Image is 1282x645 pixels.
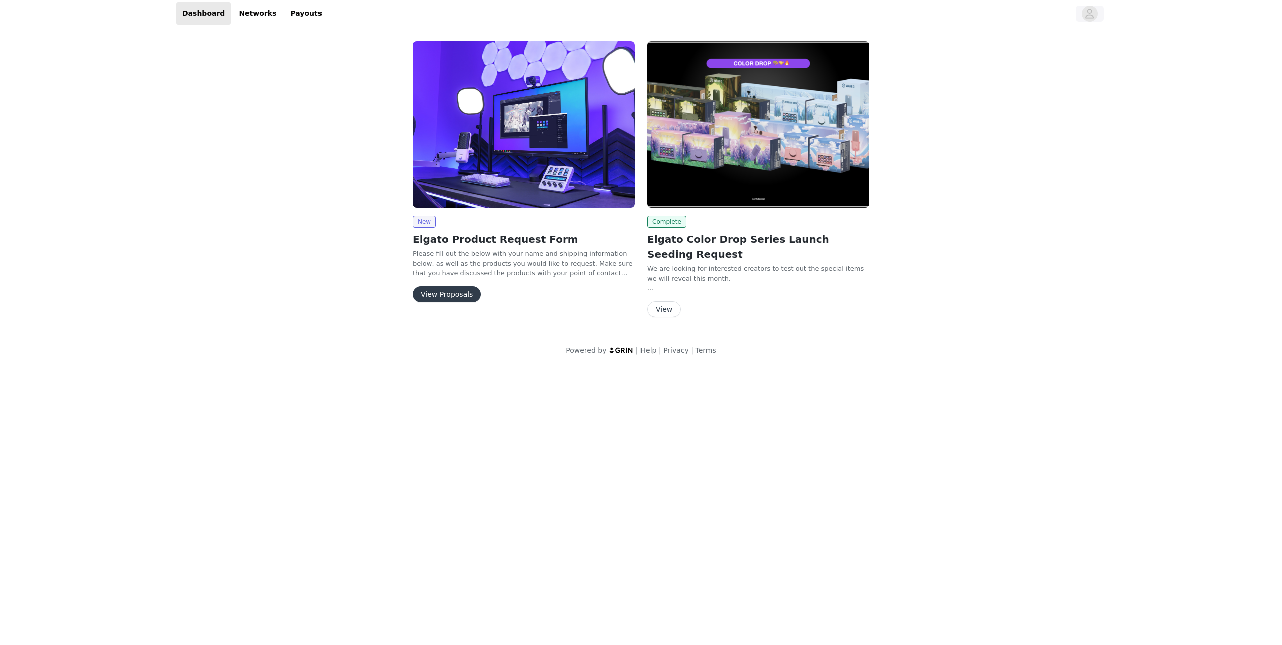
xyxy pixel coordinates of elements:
[647,306,681,313] a: View
[176,2,231,25] a: Dashboard
[1085,6,1094,22] div: avatar
[413,286,481,302] button: View Proposals
[413,291,481,298] a: View Proposals
[284,2,328,25] a: Payouts
[413,232,635,247] h2: Elgato Product Request Form
[233,2,282,25] a: Networks
[413,41,635,208] img: Elgato
[636,346,638,354] span: |
[647,232,869,262] h2: Elgato Color Drop Series Launch Seeding Request
[691,346,693,354] span: |
[413,249,635,278] p: Please fill out the below with your name and shipping information below, as well as the products ...
[413,216,436,228] span: New
[695,346,716,354] a: Terms
[647,301,681,317] button: View
[647,264,869,283] div: We are looking for interested creators to test out the special items we will reveal this month.
[647,216,686,228] span: Complete
[647,41,869,208] img: Elgato
[640,346,657,354] a: Help
[663,346,689,354] a: Privacy
[566,346,606,354] span: Powered by
[609,347,634,353] img: logo
[659,346,661,354] span: |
